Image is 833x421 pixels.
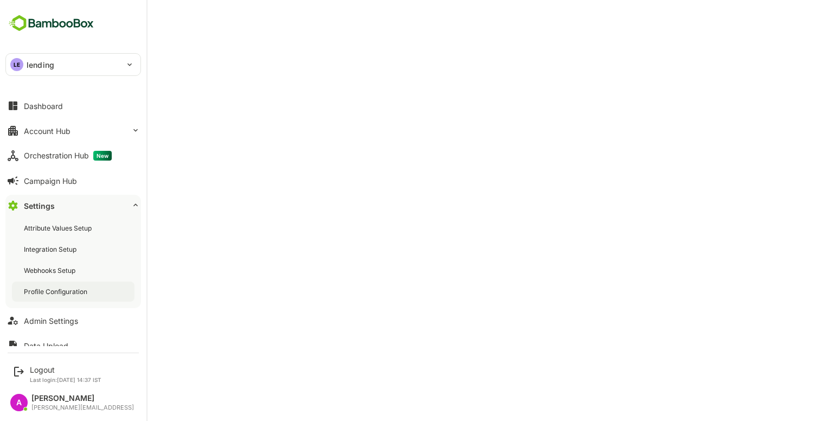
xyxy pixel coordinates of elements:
button: Account Hub [5,120,141,142]
div: Webhooks Setup [24,266,78,275]
div: LElending [6,54,140,75]
div: Account Hub [24,126,71,136]
div: Attribute Values Setup [24,224,94,233]
span: New [93,151,112,161]
div: Settings [24,201,55,210]
button: Settings [5,195,141,216]
button: Dashboard [5,95,141,117]
div: Profile Configuration [24,287,89,296]
button: Campaign Hub [5,170,141,192]
img: BambooboxFullLogoMark.5f36c76dfaba33ec1ec1367b70bb1252.svg [5,13,97,34]
div: Campaign Hub [24,176,77,186]
div: LE [10,58,23,71]
div: A [10,394,28,411]
div: Admin Settings [24,316,78,326]
div: Integration Setup [24,245,79,254]
button: Orchestration HubNew [5,145,141,167]
p: Last login: [DATE] 14:37 IST [30,377,101,383]
div: Orchestration Hub [24,151,112,161]
div: Logout [30,365,101,374]
div: [PERSON_NAME][EMAIL_ADDRESS] [31,404,134,411]
div: [PERSON_NAME] [31,394,134,403]
button: Admin Settings [5,310,141,331]
button: Data Upload [5,335,141,356]
div: Dashboard [24,101,63,111]
div: Data Upload [24,341,68,350]
p: lending [27,59,54,71]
